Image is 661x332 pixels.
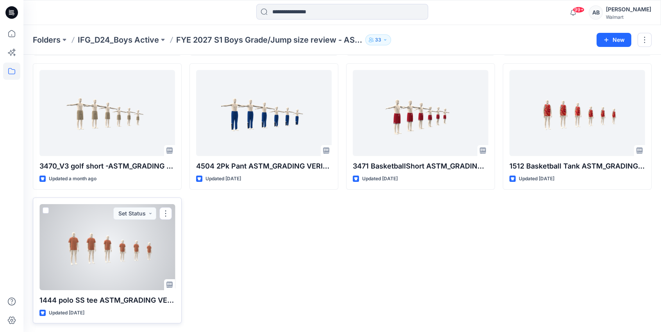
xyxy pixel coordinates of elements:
a: 1444 polo SS tee ASTM_GRADING VERIFICATION [39,204,175,290]
p: 3471 BasketballShort ASTM_GRADING VERIFICATION1 [353,161,488,172]
a: 3470_V3 golf short -ASTM_GRADING VERIFICATION1 [39,70,175,156]
div: AB [589,5,603,20]
p: 1444 polo SS tee ASTM_GRADING VERIFICATION [39,295,175,306]
a: Folders [33,34,61,45]
p: Updated [DATE] [362,175,398,183]
p: Updated [DATE] [205,175,241,183]
a: 1512 Basketball Tank ASTM_GRADING VERIFICATION [509,70,645,156]
p: Updated a month ago [49,175,96,183]
p: 3470_V3 golf short -ASTM_GRADING VERIFICATION1 [39,161,175,172]
a: 3471 BasketballShort ASTM_GRADING VERIFICATION1 [353,70,488,156]
p: 4504 2Pk Pant ASTM_GRADING VERIFICATION [196,161,332,172]
p: FYE 2027 S1 Boys Grade/Jump size review - ASTM grades [176,34,362,45]
p: Updated [DATE] [519,175,554,183]
p: Updated [DATE] [49,309,84,317]
a: IFG_D24_Boys Active [78,34,159,45]
button: New [597,33,631,47]
p: 1512 Basketball Tank ASTM_GRADING VERIFICATION [509,161,645,172]
p: 33 [375,36,381,44]
button: 33 [365,34,391,45]
a: 4504 2Pk Pant ASTM_GRADING VERIFICATION [196,70,332,156]
div: [PERSON_NAME] [606,5,651,14]
div: Walmart [606,14,651,20]
span: 99+ [573,7,584,13]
